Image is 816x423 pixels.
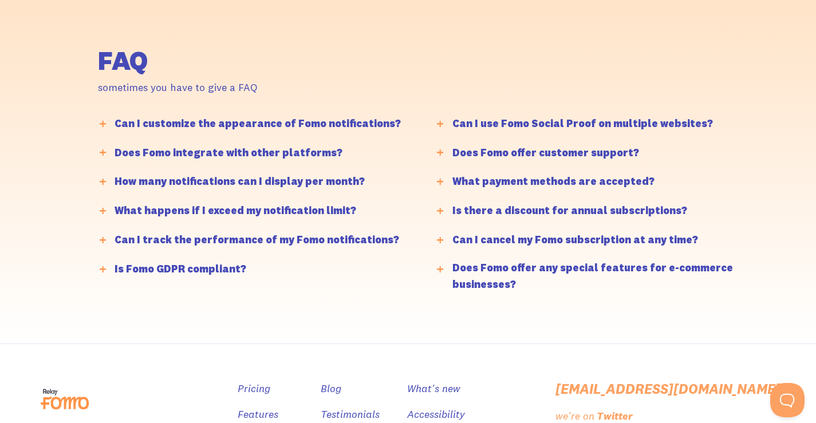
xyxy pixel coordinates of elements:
[452,173,655,190] div: What payment methods are accepted?
[238,381,270,397] a: Pricing
[555,381,780,397] a: [EMAIL_ADDRESS][DOMAIN_NAME]
[770,383,805,417] iframe: Toggle Customer Support
[115,145,342,161] div: Does Fomo integrate with other platforms?
[452,203,687,219] div: Is there a discount for annual subscriptions?
[115,116,401,132] div: Can I customize the appearance of Fomo notifications?
[115,173,365,190] div: How many notifications can I display per month?
[452,260,750,293] div: Does Fomo offer any special features for e-commerce businesses?
[238,406,278,423] a: Features
[115,232,399,248] div: Can I track the performance of my Fomo notifications?
[115,203,356,219] div: What happens if I exceed my notification limit?
[321,381,341,397] a: Blog
[98,80,579,96] div: sometimes you have to give a FAQ
[452,116,713,132] div: Can I use Fomo Social Proof on multiple websites?
[407,381,460,397] a: What's new
[407,406,465,423] a: Accessibility
[452,232,698,248] div: Can I cancel my Fomo subscription at any time?
[321,406,380,423] a: Testimonials
[115,261,246,278] div: Is Fomo GDPR compliant?
[98,48,579,74] h2: FAQ
[452,145,639,161] div: Does Fomo offer customer support?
